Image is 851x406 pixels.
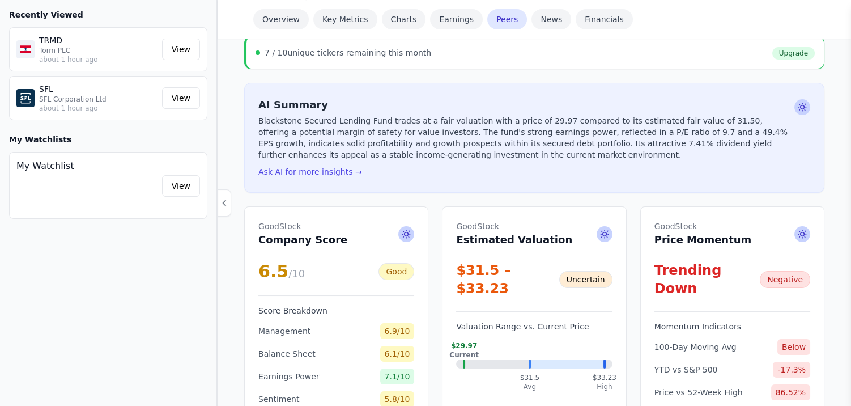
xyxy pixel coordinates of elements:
img: TRMD [16,40,35,58]
h3: My Watchlists [9,134,71,145]
a: Charts [382,9,426,29]
a: Key Metrics [313,9,377,29]
a: Upgrade [772,47,815,60]
h2: AI Summary [258,97,790,113]
span: Earnings Power [258,371,320,382]
div: High [593,382,616,391]
span: Ask AI [597,226,612,242]
span: 6.1/10 [380,346,415,362]
span: YTD vs S&P 500 [654,364,718,375]
h3: Momentum Indicators [654,321,810,332]
span: 100-Day Moving Avg [654,341,737,353]
span: 7.1/10 [380,369,415,384]
a: News [531,9,571,29]
a: View [162,39,200,60]
div: Current [449,350,479,360]
span: Sentiment [258,394,299,405]
a: Peers [487,9,527,29]
a: View [162,87,200,109]
h2: Estimated Valuation [456,221,572,248]
span: Ask AI [398,226,414,242]
span: 7 / 10 [265,48,287,57]
span: -17.3% [773,362,810,378]
span: GoodStock [654,221,752,232]
span: Balance Sheet [258,348,316,360]
span: Below [777,339,810,355]
span: 86.52% [771,384,810,400]
h2: Price Momentum [654,221,752,248]
div: $31.5 – $33.23 [456,261,559,298]
span: 6.9/10 [380,323,415,339]
div: Negative [760,271,810,288]
span: GoodStock [456,221,572,232]
span: Ask AI [794,226,810,242]
h3: Valuation Range vs. Current Price [456,321,612,332]
div: Good [378,263,414,280]
a: Overview [253,9,309,29]
span: Management [258,325,310,337]
div: $31.5 [520,373,539,391]
a: Earnings [430,9,483,29]
p: TRMD [39,35,158,46]
h3: Score Breakdown [258,305,414,316]
div: Uncertain [559,271,612,288]
p: Blackstone Secured Lending Fund trades at a fair valuation with a price of 29.97 compared to its ... [258,115,790,160]
span: /10 [288,268,305,280]
div: $33.23 [593,373,616,391]
img: SFL [16,89,35,107]
p: about 1 hour ago [39,104,158,113]
p: about 1 hour ago [39,55,158,64]
p: SFL Corporation Ltd [39,95,158,104]
p: Torm PLC [39,46,158,55]
div: Trending Down [654,261,760,298]
div: Avg [520,382,539,391]
p: SFL [39,83,158,95]
div: 6.5 [258,261,305,282]
span: Ask AI [794,99,810,115]
h2: Company Score [258,221,347,248]
span: GoodStock [258,221,347,232]
h4: My Watchlist [16,159,200,173]
h3: Recently Viewed [9,9,207,20]
span: Price vs 52-Week High [654,387,743,398]
button: Ask AI for more insights → [258,166,362,177]
a: View [162,175,200,197]
a: Financials [576,9,633,29]
div: unique tickers remaining this month [265,47,431,58]
div: $29.97 [449,341,479,360]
